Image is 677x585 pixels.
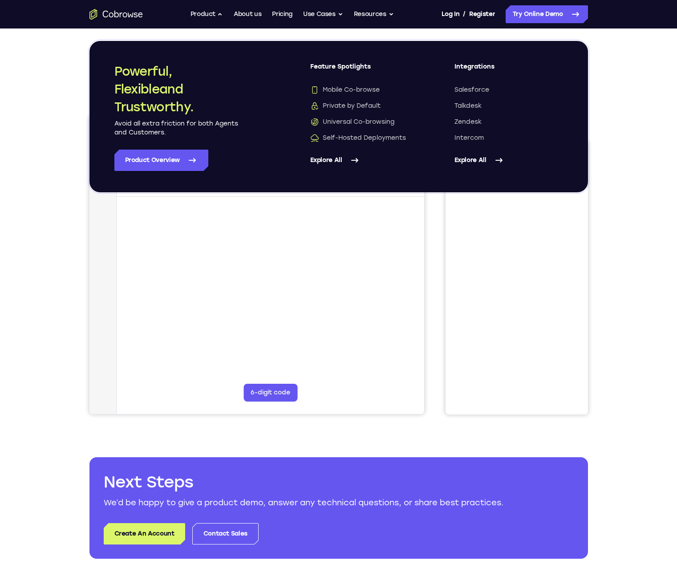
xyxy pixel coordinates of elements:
span: Intercom [454,134,484,142]
iframe: To enrich screen reader interactions, please activate Accessibility in Grammarly extension settings [89,116,424,414]
a: Explore All [310,150,419,171]
span: Mobile Co-browse [310,85,380,94]
span: Cobrowse demo [174,66,220,73]
img: Mobile Co-browse [310,85,319,94]
img: Self-Hosted Deployments [310,134,319,142]
a: Register [469,5,495,23]
a: Explore All [454,150,563,171]
a: Salesforce [454,85,563,94]
a: Contact Sales [192,523,259,544]
div: Open device details [27,47,335,81]
div: Email [56,66,160,73]
span: Self-Hosted Deployments [310,134,406,142]
span: Talkdesk [454,102,482,110]
a: Self-Hosted DeploymentsSelf-Hosted Deployments [310,134,419,142]
a: Talkdesk [454,102,563,110]
div: Trial Website [56,54,96,63]
a: Universal Co-browsingUniversal Co-browsing [310,118,419,126]
img: Private by Default [310,102,319,110]
a: Zendesk [454,118,563,126]
a: Create An Account [104,523,185,544]
a: About us [234,5,261,23]
a: Log In [442,5,459,23]
a: Mobile Co-browseMobile Co-browse [310,85,419,94]
span: +11 more [226,66,249,73]
img: Universal Co-browsing [310,118,319,126]
span: Zendesk [454,118,482,126]
a: Pricing [272,5,292,23]
p: We’d be happy to give a product demo, answer any technical questions, or share best practices. [104,496,574,509]
span: Salesforce [454,85,489,94]
a: Connect [282,56,324,72]
h2: Next Steps [104,471,574,493]
a: Try Online Demo [506,5,588,23]
div: App [166,66,220,73]
div: Online [99,55,122,62]
span: Private by Default [310,102,381,110]
button: Product [191,5,223,23]
span: / [463,9,466,20]
h2: Powerful, Flexible and Trustworthy. [114,62,239,116]
div: New devices found. [100,57,102,59]
a: Private by DefaultPrivate by Default [310,102,419,110]
button: 6-digit code [154,268,208,286]
span: Universal Co-browsing [310,118,394,126]
a: Product Overview [114,150,208,171]
span: Integrations [454,62,563,78]
span: Feature Spotlights [310,62,419,78]
a: Go to the home page [89,9,143,20]
button: Use Cases [303,5,343,23]
a: Intercom [454,134,563,142]
p: Avoid all extra friction for both Agents and Customers. [114,119,239,137]
span: web@example.com [65,66,160,73]
button: Resources [354,5,394,23]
